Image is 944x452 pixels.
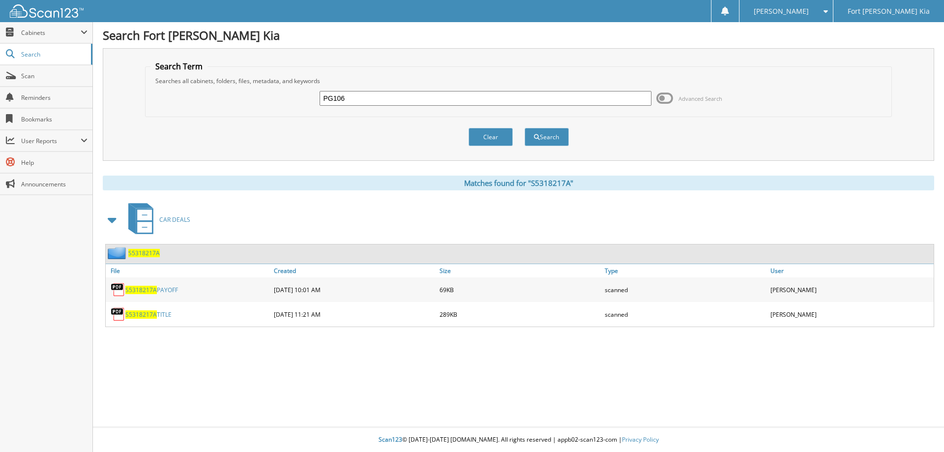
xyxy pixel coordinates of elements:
span: Cabinets [21,29,81,37]
a: S5318217ATITLE [125,310,172,319]
span: CAR DEALS [159,215,190,224]
span: User Reports [21,137,81,145]
span: S5318217A [125,310,157,319]
div: [PERSON_NAME] [768,280,934,300]
a: File [106,264,271,277]
span: Bookmarks [21,115,88,123]
span: Reminders [21,93,88,102]
a: User [768,264,934,277]
span: Scan [21,72,88,80]
img: scan123-logo-white.svg [10,4,84,18]
div: 289KB [437,304,603,324]
a: S5318217A [128,249,160,257]
a: Privacy Policy [622,435,659,444]
img: PDF.png [111,307,125,322]
img: PDF.png [111,282,125,297]
div: Matches found for "S5318217A" [103,176,934,190]
a: Created [271,264,437,277]
span: Help [21,158,88,167]
div: scanned [602,280,768,300]
div: [DATE] 10:01 AM [271,280,437,300]
a: Size [437,264,603,277]
div: [PERSON_NAME] [768,304,934,324]
a: Type [602,264,768,277]
div: scanned [602,304,768,324]
div: 69KB [437,280,603,300]
div: [DATE] 11:21 AM [271,304,437,324]
button: Clear [469,128,513,146]
img: folder2.png [108,247,128,259]
div: Searches all cabinets, folders, files, metadata, and keywords [150,77,887,85]
a: CAR DEALS [122,200,190,239]
legend: Search Term [150,61,207,72]
span: Fort [PERSON_NAME] Kia [848,8,930,14]
span: [PERSON_NAME] [754,8,809,14]
span: S5318217A [125,286,157,294]
a: S5318217APAYOFF [125,286,178,294]
h1: Search Fort [PERSON_NAME] Kia [103,27,934,43]
span: Scan123 [379,435,402,444]
span: Announcements [21,180,88,188]
span: Advanced Search [678,95,722,102]
span: Search [21,50,86,59]
button: Search [525,128,569,146]
div: © [DATE]-[DATE] [DOMAIN_NAME]. All rights reserved | appb02-scan123-com | [93,428,944,452]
